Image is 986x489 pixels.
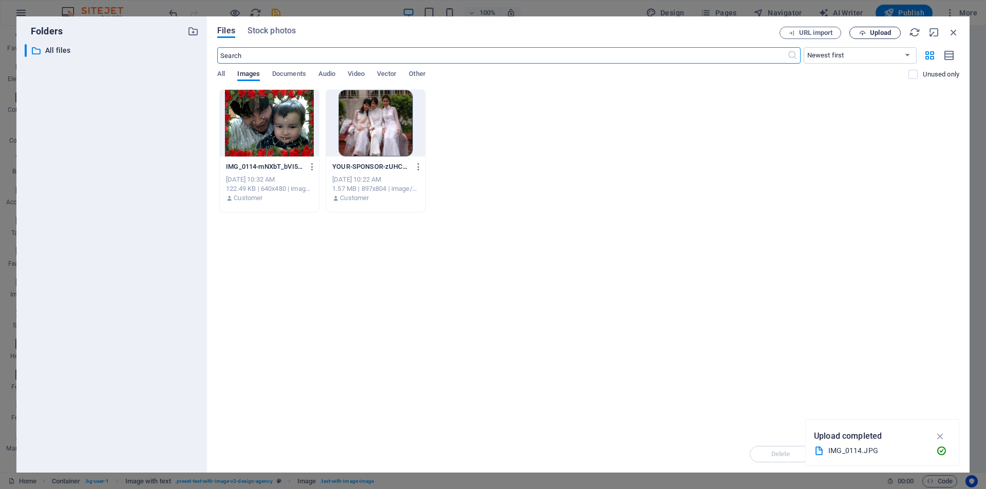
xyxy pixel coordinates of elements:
[45,45,180,56] p: All files
[909,27,920,38] i: Reload
[332,162,409,171] p: YOUR-SPONSOR-zUHC4L2YV9-dwEsomLz0jg.png
[799,30,832,36] span: URL import
[25,44,27,57] div: ​
[780,27,841,39] button: URL import
[226,184,313,193] div: 122.49 KB | 640x480 | image/jpeg
[234,193,262,203] p: Customer
[217,68,225,82] span: All
[217,47,787,64] input: Search
[248,25,296,37] span: Stock photos
[948,27,959,38] i: Close
[217,25,235,37] span: Files
[25,25,63,38] p: Folders
[849,27,901,39] button: Upload
[828,445,928,457] div: IMG_0114.JPG
[332,184,419,193] div: 1.57 MB | 897x804 | image/png
[923,70,959,79] p: Unused only
[318,68,335,82] span: Audio
[226,162,303,171] p: IMG_0114-mNXbT_bVI5hUTOCFaert7w.JPG
[928,27,940,38] i: Minimize
[377,68,397,82] span: Vector
[237,68,260,82] span: Images
[187,26,199,37] i: Create new folder
[332,175,419,184] div: [DATE] 10:22 AM
[226,175,313,184] div: [DATE] 10:32 AM
[409,68,425,82] span: Other
[348,68,364,82] span: Video
[272,68,306,82] span: Documents
[340,193,369,203] p: Customer
[814,429,882,443] p: Upload completed
[870,30,891,36] span: Upload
